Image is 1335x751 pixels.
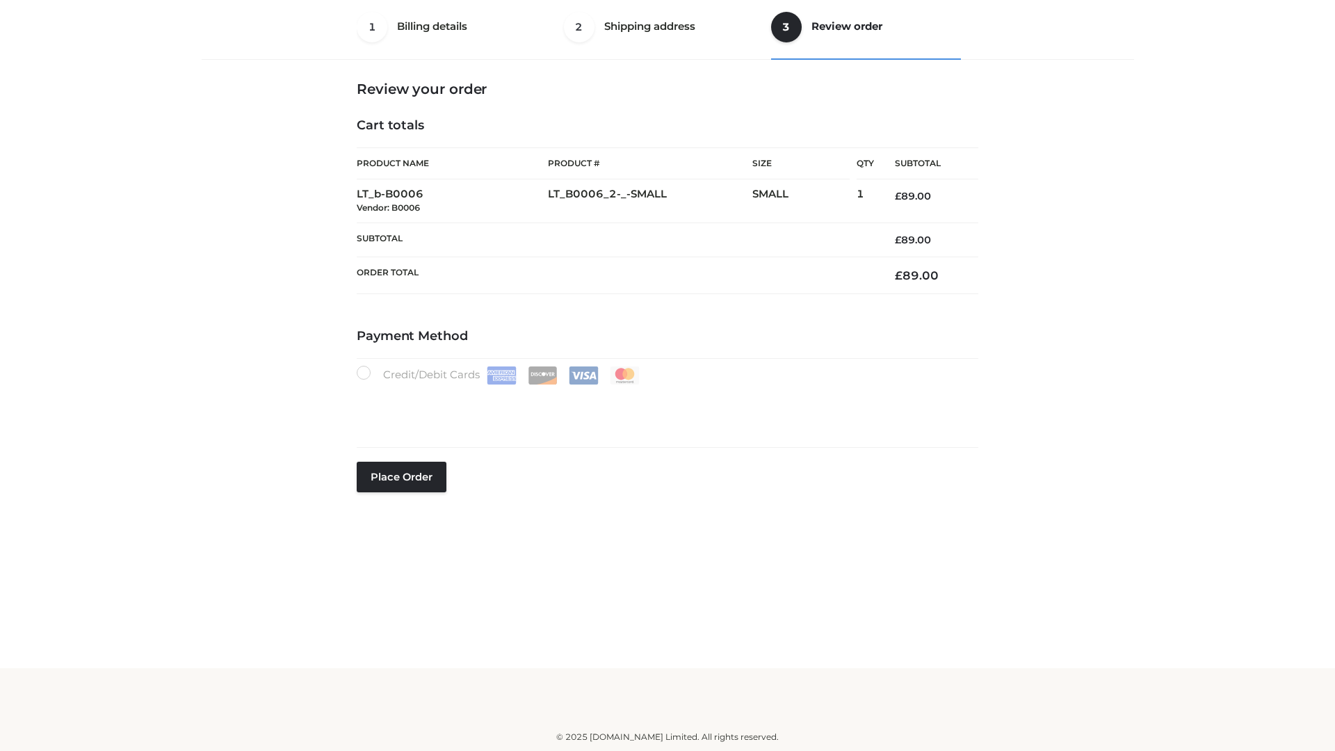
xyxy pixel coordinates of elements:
div: © 2025 [DOMAIN_NAME] Limited. All rights reserved. [207,730,1128,744]
span: £ [895,234,901,246]
img: Discover [528,366,558,385]
span: £ [895,268,903,282]
th: Size [752,148,850,179]
h4: Payment Method [357,329,978,344]
bdi: 89.00 [895,268,939,282]
img: Mastercard [610,366,640,385]
label: Credit/Debit Cards [357,366,641,385]
small: Vendor: B0006 [357,202,420,213]
span: £ [895,190,901,202]
h3: Review your order [357,81,978,97]
th: Qty [857,147,874,179]
td: SMALL [752,179,857,223]
iframe: Secure payment input frame [354,382,976,433]
th: Product Name [357,147,548,179]
img: Amex [487,366,517,385]
td: 1 [857,179,874,223]
th: Product # [548,147,752,179]
h4: Cart totals [357,118,978,134]
bdi: 89.00 [895,234,931,246]
th: Subtotal [874,148,978,179]
td: LT_b-B0006 [357,179,548,223]
button: Place order [357,462,446,492]
img: Visa [569,366,599,385]
td: LT_B0006_2-_-SMALL [548,179,752,223]
th: Order Total [357,257,874,294]
th: Subtotal [357,223,874,257]
bdi: 89.00 [895,190,931,202]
